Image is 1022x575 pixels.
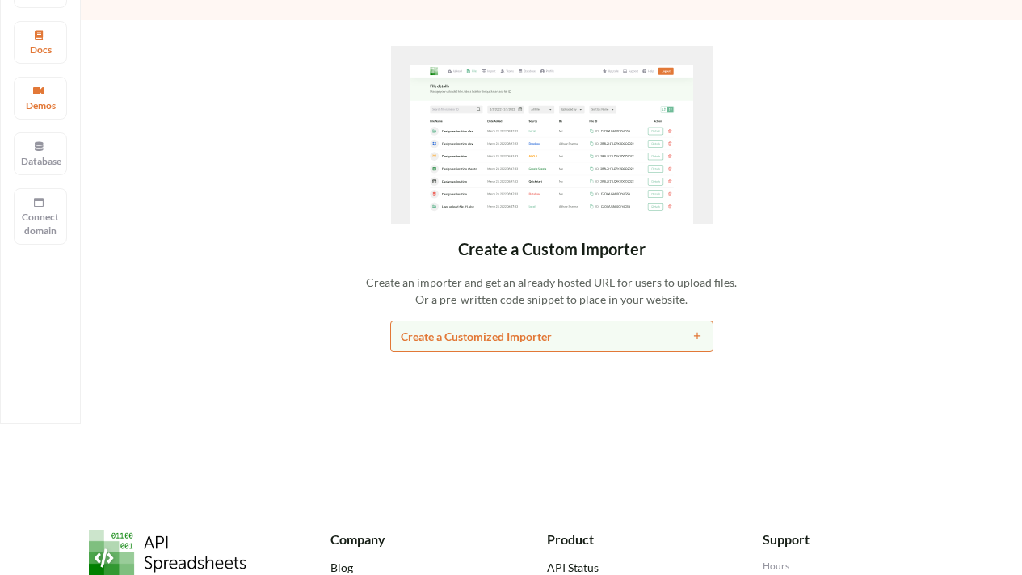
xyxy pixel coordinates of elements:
div: Company [330,530,501,549]
p: Docs [21,43,60,57]
span: Create an importer and get an already hosted URL for users to upload files. Or a pre-written code... [366,275,737,306]
p: Database [21,154,60,168]
div: Support [763,530,933,549]
img: API Spreadsheets Logo [89,530,246,575]
p: Connect domain [21,210,60,237]
img: No importers created [391,46,713,224]
div: Product [547,530,717,549]
span: Create a Custom Importer [458,239,646,258]
div: Hours [763,559,933,573]
div: Create a Customized Importer [401,328,622,345]
button: Create a Customized Importer [390,321,713,352]
p: Demos [21,99,60,112]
